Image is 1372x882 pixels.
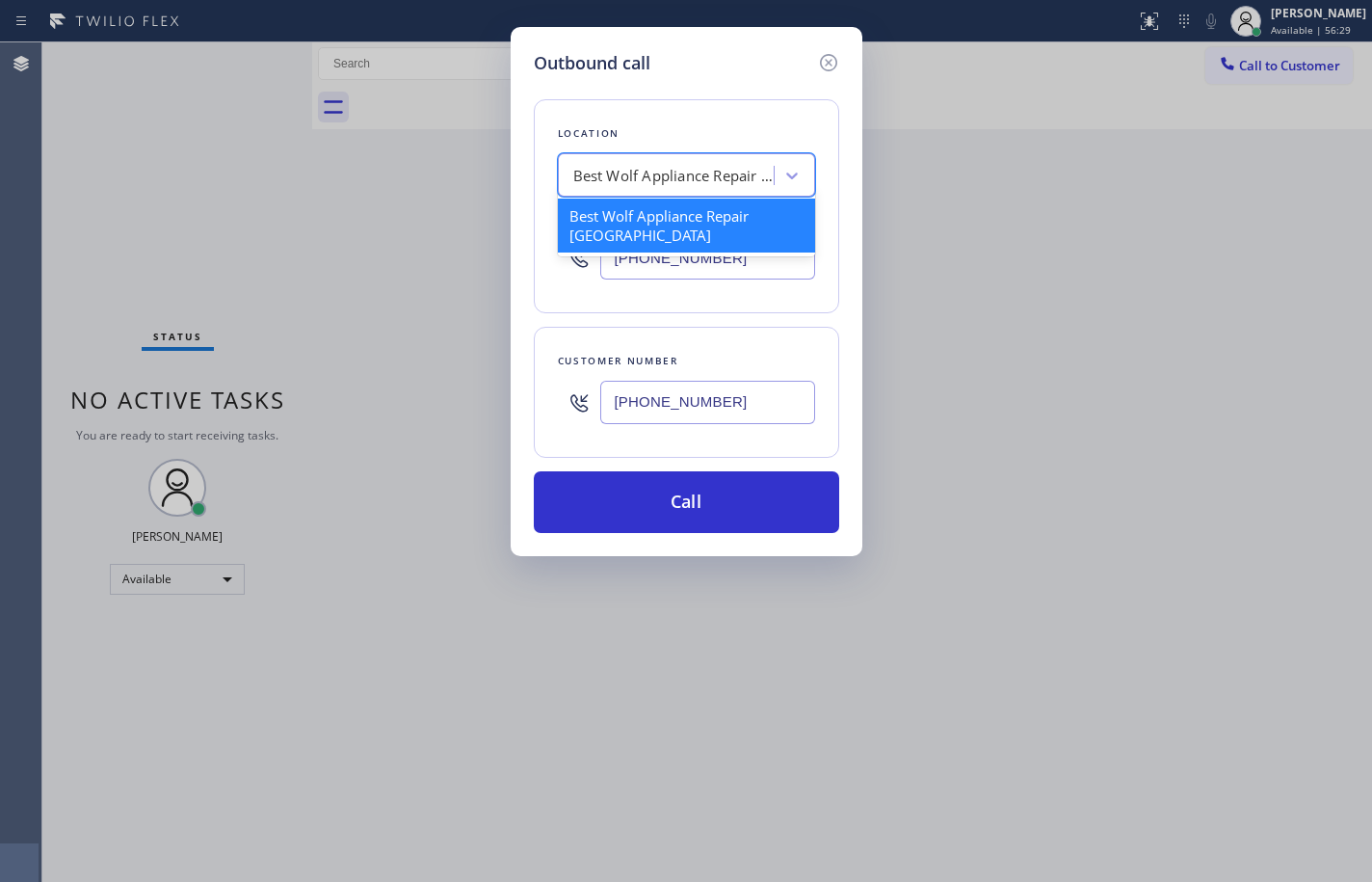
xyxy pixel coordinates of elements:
input: (123) 456-7890 [600,236,815,280]
div: Best Wolf Appliance Repair [GEOGRAPHIC_DATA] [573,165,776,187]
input: (123) 456-7890 [600,381,815,424]
button: Call [534,471,839,533]
div: Location [558,123,815,144]
div: Best Wolf Appliance Repair [GEOGRAPHIC_DATA] [558,199,815,253]
div: Customer number [558,351,815,371]
h5: Outbound call [534,50,650,76]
